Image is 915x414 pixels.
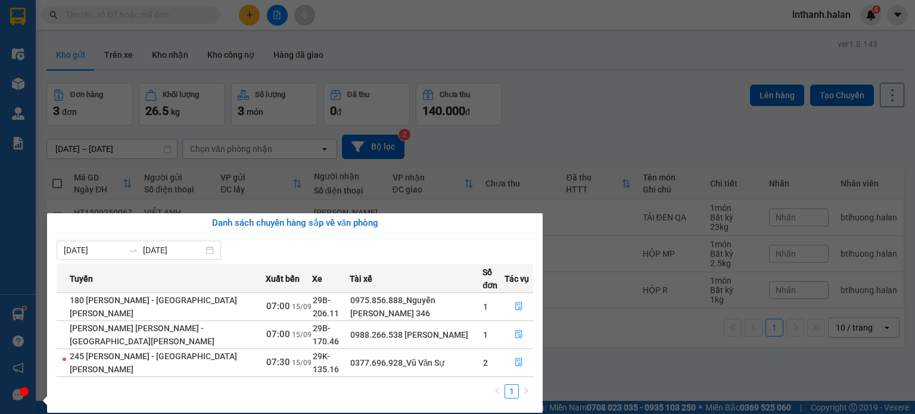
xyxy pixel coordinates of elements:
[64,244,124,257] input: Từ ngày
[494,387,501,394] span: left
[519,384,533,399] li: Next Page
[490,384,505,399] li: Previous Page
[483,358,488,368] span: 2
[70,295,237,318] span: 180 [PERSON_NAME] - [GEOGRAPHIC_DATA][PERSON_NAME]
[292,359,312,367] span: 15/09
[350,356,482,369] div: 0377.696.928_Vũ Văn Sự
[350,272,372,285] span: Tài xế
[515,330,523,340] span: file-done
[70,323,214,346] span: [PERSON_NAME] [PERSON_NAME] - [GEOGRAPHIC_DATA][PERSON_NAME]
[505,353,533,372] button: file-done
[312,272,322,285] span: Xe
[483,330,488,340] span: 1
[313,323,339,346] span: 29B-170.46
[313,295,339,318] span: 29B-206.11
[515,358,523,368] span: file-done
[483,302,488,312] span: 1
[522,387,530,394] span: right
[292,303,312,311] span: 15/09
[505,384,519,399] li: 1
[70,351,237,374] span: 245 [PERSON_NAME] - [GEOGRAPHIC_DATA][PERSON_NAME]
[483,266,504,292] span: Số đơn
[292,331,312,339] span: 15/09
[505,272,529,285] span: Tác vụ
[70,272,93,285] span: Tuyến
[350,294,482,320] div: 0975.856.888_Nguyễn [PERSON_NAME] 346
[266,301,290,312] span: 07:00
[129,245,138,255] span: swap-right
[505,385,518,398] a: 1
[57,216,533,231] div: Danh sách chuyến hàng sắp về văn phòng
[505,297,533,316] button: file-done
[129,245,138,255] span: to
[143,244,203,257] input: Đến ngày
[505,325,533,344] button: file-done
[313,351,339,374] span: 29K-135.16
[490,384,505,399] button: left
[519,384,533,399] button: right
[266,329,290,340] span: 07:00
[266,357,290,368] span: 07:30
[515,302,523,312] span: file-done
[350,328,482,341] div: 0988.266.538 [PERSON_NAME]
[266,272,300,285] span: Xuất bến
